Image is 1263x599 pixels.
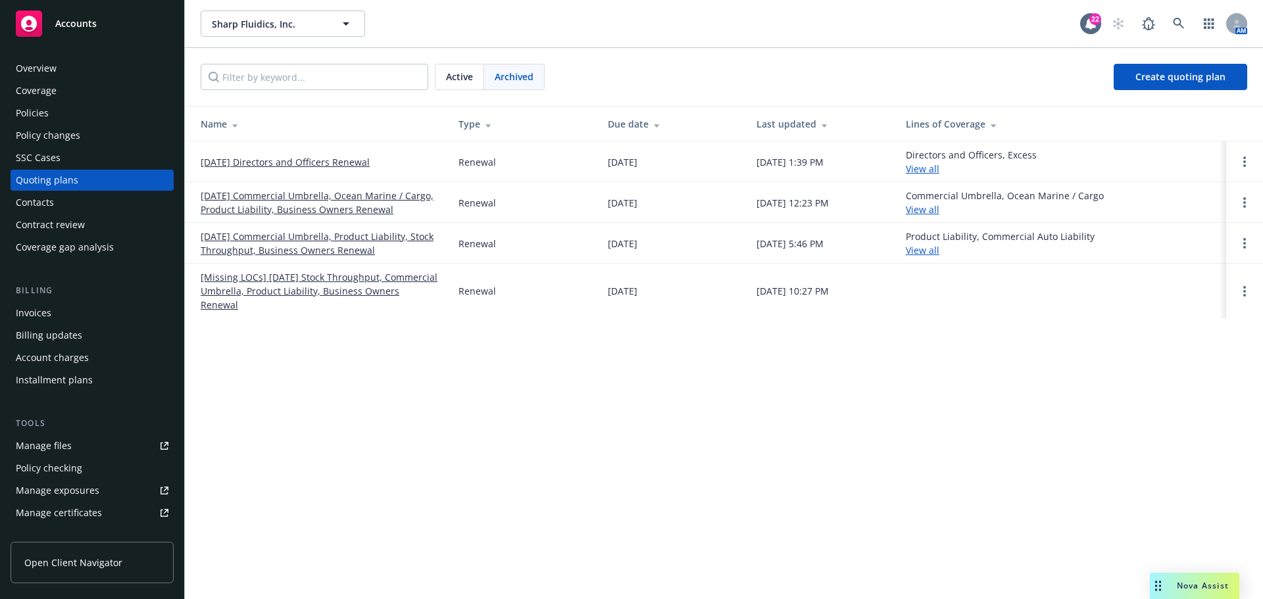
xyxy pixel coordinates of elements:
[1135,70,1226,83] span: Create quoting plan
[11,58,174,79] a: Overview
[458,237,496,251] div: Renewal
[201,189,437,216] a: [DATE] Commercial Umbrella, Ocean Marine / Cargo, Product Liability, Business Owners Renewal
[201,117,437,131] div: Name
[16,502,102,523] div: Manage certificates
[608,196,637,210] div: [DATE]
[1166,11,1192,37] a: Search
[11,237,174,258] a: Coverage gap analysis
[16,125,80,146] div: Policy changes
[16,80,57,101] div: Coverage
[756,284,829,298] div: [DATE] 10:27 PM
[756,117,885,131] div: Last updated
[11,417,174,430] div: Tools
[1105,11,1131,37] a: Start snowing
[201,155,370,169] a: [DATE] Directors and Officers Renewal
[11,214,174,235] a: Contract review
[446,70,473,84] span: Active
[16,325,82,346] div: Billing updates
[11,325,174,346] a: Billing updates
[201,229,437,257] a: [DATE] Commercial Umbrella, Product Liability, Stock Throughput, Business Owners Renewal
[11,347,174,368] a: Account charges
[1237,154,1252,170] a: Open options
[16,347,89,368] div: Account charges
[906,203,939,216] a: View all
[11,370,174,391] a: Installment plans
[11,125,174,146] a: Policy changes
[1150,573,1166,599] div: Drag to move
[16,147,61,168] div: SSC Cases
[11,170,174,191] a: Quoting plans
[495,70,533,84] span: Archived
[1237,235,1252,251] a: Open options
[756,196,829,210] div: [DATE] 12:23 PM
[906,162,939,175] a: View all
[11,525,174,546] a: Manage claims
[201,64,428,90] input: Filter by keyword...
[16,170,78,191] div: Quoting plans
[16,302,51,323] div: Invoices
[458,155,496,169] div: Renewal
[1150,573,1239,599] button: Nova Assist
[11,5,174,42] a: Accounts
[16,237,114,258] div: Coverage gap analysis
[201,11,365,37] button: Sharp Fluidics, Inc.
[1237,283,1252,299] a: Open options
[16,458,82,479] div: Policy checking
[11,302,174,323] a: Invoices
[16,435,72,456] div: Manage files
[756,237,824,251] div: [DATE] 5:46 PM
[906,189,1104,216] div: Commercial Umbrella, Ocean Marine / Cargo
[1114,64,1247,90] a: Create quoting plan
[16,103,49,124] div: Policies
[906,229,1095,257] div: Product Liability, Commercial Auto Liability
[16,370,93,391] div: Installment plans
[11,480,174,501] a: Manage exposures
[1177,580,1229,591] span: Nova Assist
[11,435,174,456] a: Manage files
[608,155,637,169] div: [DATE]
[16,58,57,79] div: Overview
[608,117,736,131] div: Due date
[608,237,637,251] div: [DATE]
[16,192,54,213] div: Contacts
[756,155,824,169] div: [DATE] 1:39 PM
[212,17,326,31] span: Sharp Fluidics, Inc.
[906,244,939,256] a: View all
[16,214,85,235] div: Contract review
[11,502,174,523] a: Manage certificates
[11,458,174,479] a: Policy checking
[458,284,496,298] div: Renewal
[608,284,637,298] div: [DATE]
[458,196,496,210] div: Renewal
[11,284,174,297] div: Billing
[906,117,1216,131] div: Lines of Coverage
[1196,11,1222,37] a: Switch app
[11,147,174,168] a: SSC Cases
[1135,11,1162,37] a: Report a Bug
[16,525,82,546] div: Manage claims
[1237,195,1252,210] a: Open options
[201,270,437,312] a: [Missing LOCs] [DATE] Stock Throughput, Commercial Umbrella, Product Liability, Business Owners R...
[458,117,587,131] div: Type
[906,148,1037,176] div: Directors and Officers, Excess
[11,192,174,213] a: Contacts
[55,18,97,29] span: Accounts
[1089,13,1101,25] div: 22
[24,556,122,569] span: Open Client Navigator
[11,80,174,101] a: Coverage
[16,480,99,501] div: Manage exposures
[11,103,174,124] a: Policies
